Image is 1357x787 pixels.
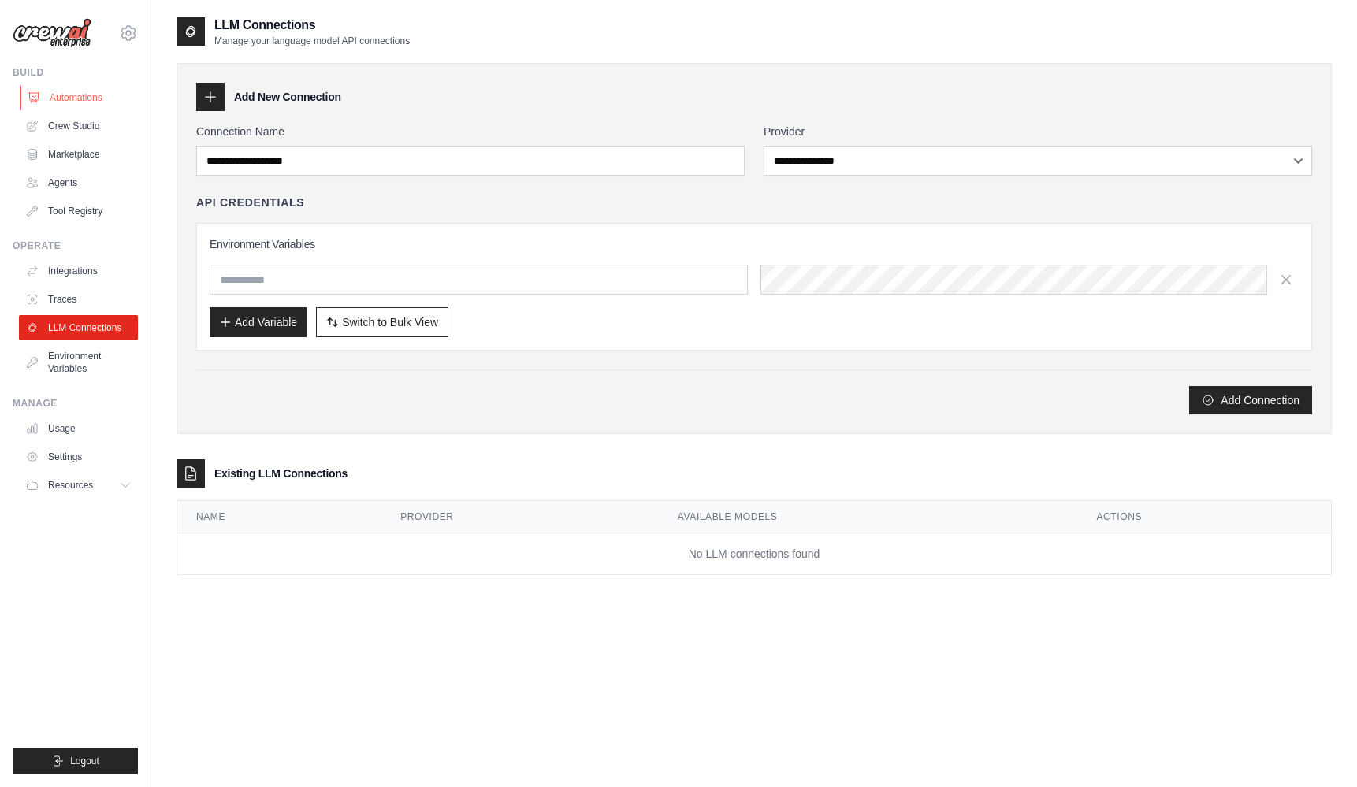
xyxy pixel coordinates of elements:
[19,473,138,498] button: Resources
[1078,501,1332,533] th: Actions
[214,35,410,47] p: Manage your language model API connections
[381,501,659,533] th: Provider
[210,307,307,337] button: Add Variable
[764,124,1312,139] label: Provider
[19,287,138,312] a: Traces
[19,416,138,441] a: Usage
[316,307,448,337] button: Switch to Bulk View
[659,501,1078,533] th: Available Models
[214,16,410,35] h2: LLM Connections
[19,258,138,284] a: Integrations
[19,315,138,340] a: LLM Connections
[196,124,745,139] label: Connection Name
[177,501,381,533] th: Name
[13,18,91,48] img: Logo
[1189,386,1312,414] button: Add Connection
[19,142,138,167] a: Marketplace
[196,195,304,210] h4: API Credentials
[234,89,341,105] h3: Add New Connection
[342,314,438,330] span: Switch to Bulk View
[19,343,138,381] a: Environment Variables
[19,170,138,195] a: Agents
[210,236,1299,252] h3: Environment Variables
[70,755,99,767] span: Logout
[19,444,138,470] a: Settings
[48,479,93,492] span: Resources
[19,199,138,224] a: Tool Registry
[177,533,1331,575] td: No LLM connections found
[13,66,138,79] div: Build
[13,397,138,410] div: Manage
[214,466,348,481] h3: Existing LLM Connections
[19,113,138,139] a: Crew Studio
[20,85,139,110] a: Automations
[13,748,138,774] button: Logout
[13,239,138,252] div: Operate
